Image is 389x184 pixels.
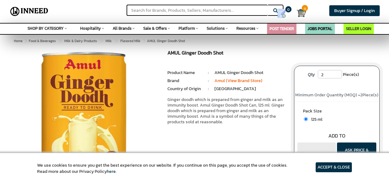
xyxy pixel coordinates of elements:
[360,92,362,98] span: 2
[214,70,285,76] li: AMUL Ginger Doodh Shot
[302,5,308,11] span: 0
[113,25,132,31] span: All Brands
[343,70,359,79] span: Piece(s)
[167,78,203,84] li: Brand
[308,26,332,32] a: JOBS PORTAL
[114,37,117,45] span: >
[167,97,285,125] p: Ginger doodh which is prepared from ginger and milk as an immunity boost. Amul Ginger Doodh Shot ...
[285,6,292,12] span: 0
[167,70,203,76] li: Product Name
[8,4,50,19] img: Inneed.Market
[104,37,113,45] a: Milk
[28,25,64,31] span: SHOP BY CATEGORY
[167,86,203,92] li: Country of Origin
[203,78,214,84] li: :
[316,162,352,172] article: ACCEPT & CLOSE
[346,26,371,32] a: SELLER LOGIN
[297,6,300,20] a: Cart 0
[277,9,286,18] img: Show My Quotes
[334,7,375,14] span: Buyer Signup / Login
[28,37,57,45] a: Food & Beverages
[106,38,112,43] span: Milk
[303,108,371,116] label: Pack Size
[119,37,142,45] a: Flavored Milk
[63,37,98,45] a: Milk & Dairy Products
[337,142,376,164] button: ASK PRICE & CATALOG
[329,5,380,16] a: Buyer Signup / Login
[167,50,285,57] h1: AMUL Ginger Doodh Shot
[214,86,285,92] li: [GEOGRAPHIC_DATA]
[179,25,195,31] span: Platform
[203,70,214,76] li: :
[207,25,225,31] span: Solutions
[80,25,101,31] span: Hospitality
[295,92,378,98] span: Minimum Order Quantity (MOQ) = Piece(s)
[271,6,297,20] a: my Quotes 0
[127,5,268,16] input: Search for Brands, Products, Sellers, Manufacturers...
[25,38,27,43] span: >
[203,86,214,92] li: :
[143,37,146,45] span: >
[107,168,116,175] a: here
[13,37,24,45] a: Home
[120,38,140,43] span: Flavored Milk
[28,38,185,43] span: AMUL Ginger Doodh Shot
[270,26,294,32] a: POST TENDER
[37,162,287,175] article: We use cookies to ensure you get the best experience on our website. If you continue on this page...
[308,116,322,123] span: 125 ml
[214,77,262,84] a: Amul (View Brand Store)
[143,25,167,31] span: Sale & Offers
[58,37,61,45] span: >
[294,132,379,139] div: ADD TO
[29,38,56,43] span: Food & Beverages
[236,25,255,31] span: Resources
[297,8,306,18] img: Cart
[99,37,102,45] span: >
[305,70,318,79] label: Qty
[64,38,97,43] span: Milk & Dairy Products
